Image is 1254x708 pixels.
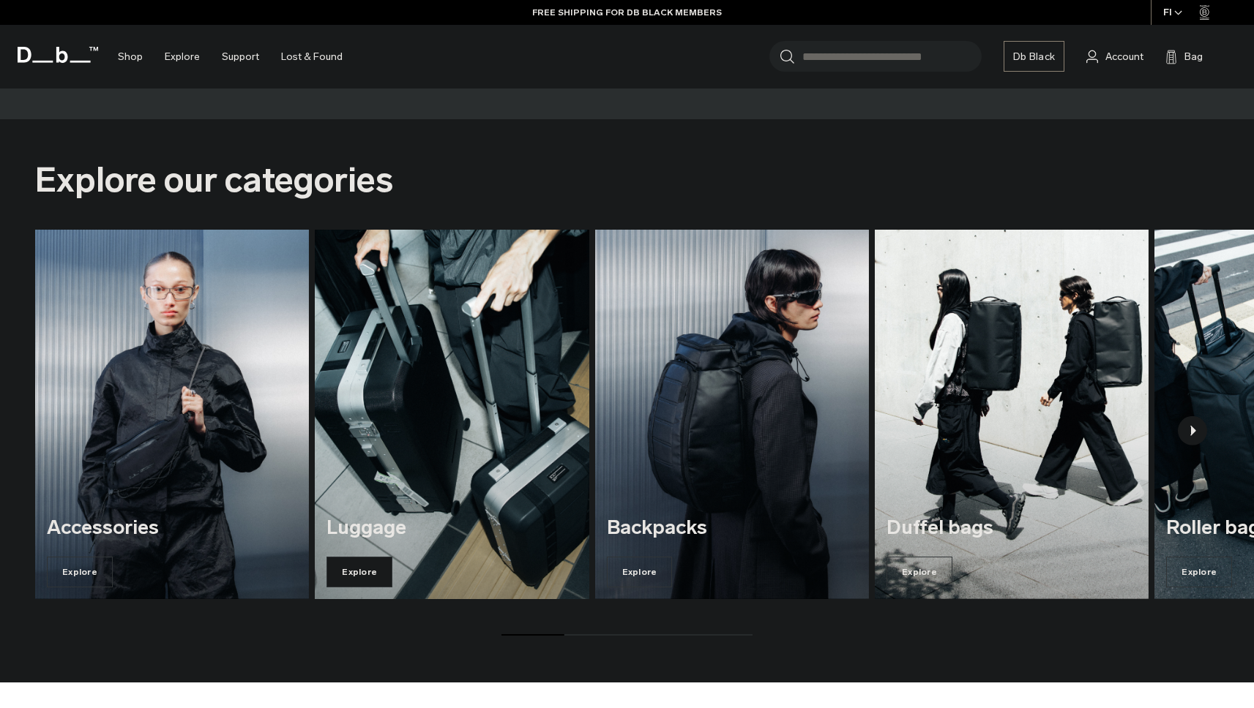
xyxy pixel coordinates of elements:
a: Shop [118,31,143,83]
a: Accessories Explore [35,230,309,599]
span: Explore [47,557,113,587]
span: Account [1105,49,1143,64]
button: Next slide [1178,416,1207,448]
h3: Luggage [326,517,577,539]
a: Db Black [1004,41,1064,72]
div: 1 / 7 [35,230,309,599]
span: Explore [326,557,392,587]
a: Duffel bags Explore [875,230,1149,599]
span: Explore [1166,557,1232,587]
h2: Explore our categories [35,154,1219,206]
div: 2 / 7 [315,230,589,599]
a: Backpacks Explore [595,230,869,599]
span: Explore [887,557,952,587]
div: 3 / 7 [595,230,869,599]
span: Explore [607,557,673,587]
nav: Main Navigation [107,25,354,88]
span: Bag [1184,49,1203,64]
h3: Duffel bags [887,517,1137,539]
h3: Backpacks [607,517,857,539]
a: Luggage Explore [315,230,589,599]
h3: Accessories [47,517,297,539]
a: Lost & Found [281,31,343,83]
div: 4 / 7 [875,230,1149,599]
a: Account [1086,48,1143,65]
a: Support [222,31,259,83]
a: FREE SHIPPING FOR DB BLACK MEMBERS [532,6,722,19]
a: Explore [165,31,200,83]
button: Bag [1165,48,1203,65]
